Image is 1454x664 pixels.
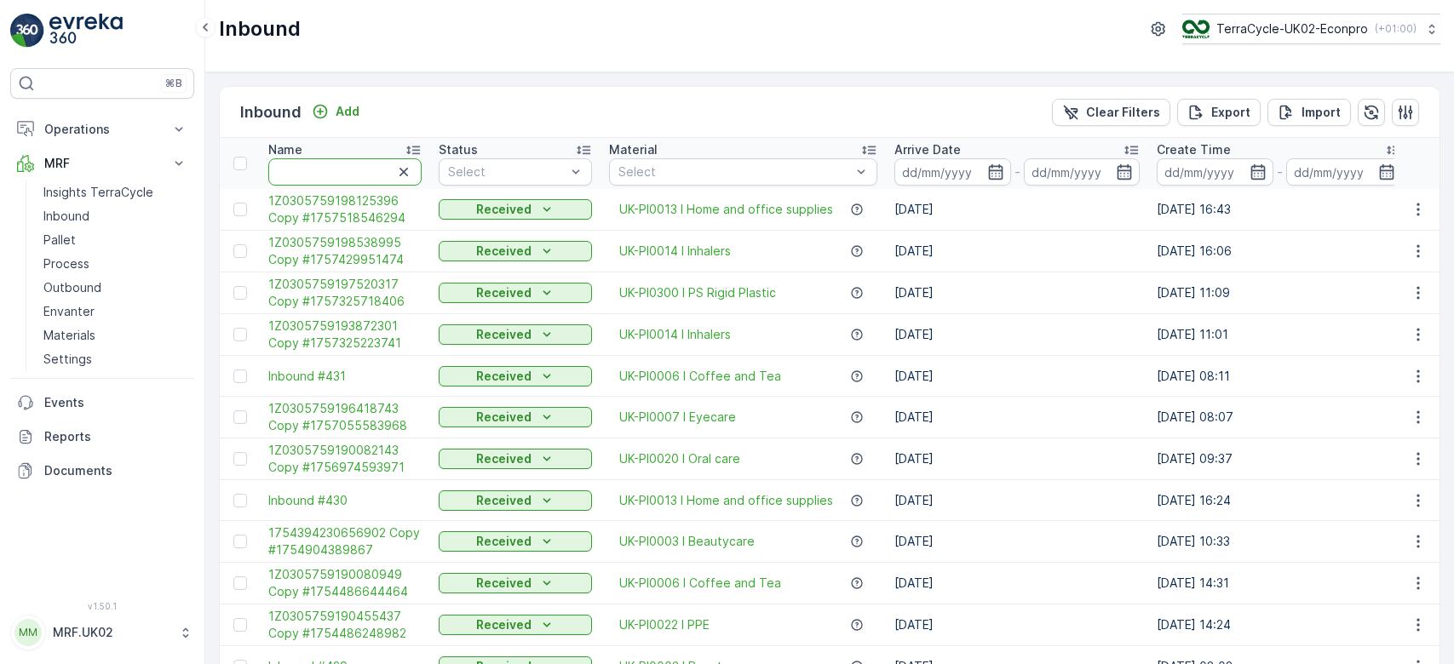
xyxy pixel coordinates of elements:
[439,573,592,593] button: Received
[476,533,532,550] p: Received
[165,77,182,90] p: ⌘B
[233,410,247,424] div: Toggle Row Selected
[439,199,592,220] button: Received
[1148,480,1411,521] td: [DATE] 16:24
[1024,158,1141,186] input: dd/mm/yyyy
[37,276,194,300] a: Outbound
[886,480,1148,521] td: [DATE]
[1086,104,1160,121] p: Clear Filters
[619,533,755,550] a: UK-PI0003 I Beautycare
[233,494,247,507] div: Toggle Row Selected
[886,563,1148,604] td: [DATE]
[233,369,247,383] div: Toggle Row Selected
[233,535,247,548] div: Toggle Row Selected
[619,284,776,301] a: UK-PI0300 I PS Rigid Plastic
[37,347,194,371] a: Settings
[439,141,478,158] p: Status
[44,428,187,445] p: Reports
[240,100,302,124] p: Inbound
[1286,158,1403,186] input: dd/mm/yyyy
[886,397,1148,438] td: [DATE]
[439,449,592,469] button: Received
[619,492,833,509] a: UK-PI0013 I Home and office supplies
[268,400,422,434] a: 1Z0305759196418743 Copy #1757055583968
[439,407,592,427] button: Received
[10,454,194,488] a: Documents
[233,618,247,632] div: Toggle Row Selected
[476,326,532,343] p: Received
[37,180,194,204] a: Insights TerraCycle
[14,619,42,646] div: MM
[43,184,153,201] p: Insights TerraCycle
[886,438,1148,480] td: [DATE]
[1148,563,1411,604] td: [DATE] 14:31
[219,15,301,43] p: Inbound
[268,608,422,642] a: 1Z0305759190455437 Copy #1754486248982
[268,566,422,600] a: 1Z0305759190080949 Copy #1754486644464
[476,616,532,633] p: Received
[43,303,95,320] p: Envanter
[619,409,736,426] a: UK-PI0007 I Eyecare
[43,208,89,225] p: Inbound
[268,524,422,558] a: 1754394230656902 Copy #1754904389867
[1277,162,1283,182] p: -
[233,244,247,258] div: Toggle Row Selected
[10,615,194,650] button: MMMRF.UK02
[619,616,710,633] a: UK-PI0022 I PPE
[1148,521,1411,563] td: [DATE] 10:33
[10,112,194,146] button: Operations
[1177,99,1261,126] button: Export
[268,442,422,476] a: 1Z0305759190082143 Copy #1756974593971
[476,284,532,301] p: Received
[53,624,170,641] p: MRF.UK02
[448,163,566,180] p: Select
[268,318,422,352] a: 1Z0305759193872301 Copy #1757325223741
[43,351,92,368] p: Settings
[619,575,781,592] a: UK-PI0006 I Coffee and Tea
[336,103,359,120] p: Add
[49,14,123,48] img: logo_light-DOdMpM7g.png
[1157,141,1231,158] p: Create Time
[886,521,1148,563] td: [DATE]
[268,276,422,310] a: 1Z0305759197520317 Copy #1757325718406
[619,201,833,218] span: UK-PI0013 I Home and office supplies
[619,450,740,467] a: UK-PI0020 I Oral care
[268,192,422,226] a: 1Z0305759198125396 Copy #1757518546294
[1148,189,1411,231] td: [DATE] 16:43
[37,228,194,252] a: Pallet
[1216,20,1368,37] p: TerraCycle-UK02-Econpro
[37,204,194,228] a: Inbound
[10,420,194,454] a: Reports
[439,283,592,303] button: Received
[268,492,422,509] a: Inbound #430
[44,155,160,172] p: MRF
[609,141,658,158] p: Material
[43,255,89,272] p: Process
[44,394,187,411] p: Events
[618,163,851,180] p: Select
[37,300,194,323] a: Envanter
[1182,20,1210,38] img: terracycle_logo_wKaHoWT.png
[1375,22,1417,36] p: ( +01:00 )
[886,604,1148,646] td: [DATE]
[619,326,731,343] span: UK-PI0014 I Inhalers
[886,189,1148,231] td: [DATE]
[439,531,592,552] button: Received
[886,314,1148,356] td: [DATE]
[439,490,592,511] button: Received
[619,368,781,385] a: UK-PI0006 I Coffee and Tea
[1182,14,1440,44] button: TerraCycle-UK02-Econpro(+01:00)
[44,121,160,138] p: Operations
[476,243,532,260] p: Received
[268,234,422,268] a: 1Z0305759198538995 Copy #1757429951474
[1157,158,1273,186] input: dd/mm/yyyy
[268,141,302,158] p: Name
